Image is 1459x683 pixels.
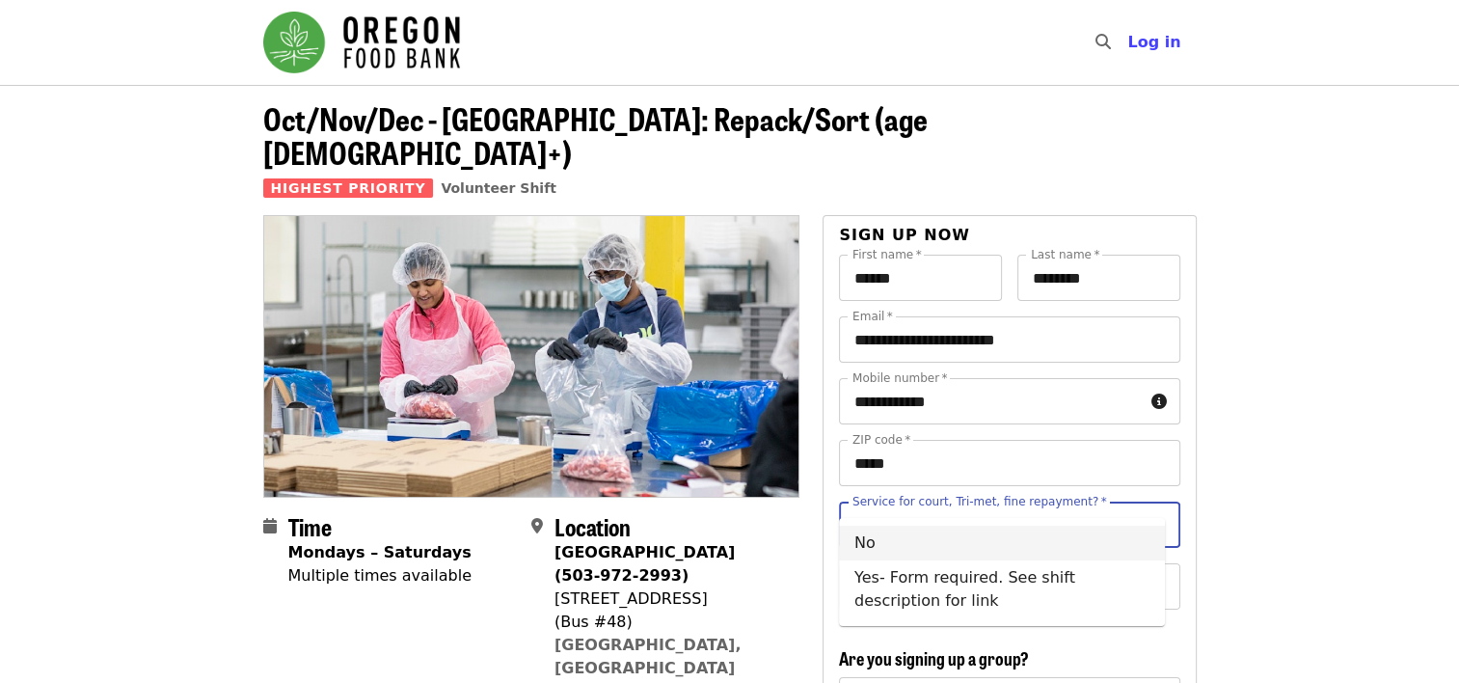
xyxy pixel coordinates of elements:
[839,378,1143,424] input: Mobile number
[852,249,922,260] label: First name
[1151,393,1167,411] i: circle-info icon
[1121,19,1137,66] input: Search
[839,560,1165,618] li: Yes- Form required. See shift description for link
[839,316,1179,363] input: Email
[531,517,543,535] i: map-marker-alt icon
[263,178,434,198] span: Highest Priority
[1031,249,1099,260] label: Last name
[839,645,1029,670] span: Are you signing up a group?
[839,226,970,244] span: Sign up now
[288,543,472,561] strong: Mondays – Saturdays
[263,96,928,175] span: Oct/Nov/Dec - [GEOGRAPHIC_DATA]: Repack/Sort (age [DEMOGRAPHIC_DATA]+)
[1121,511,1148,538] button: Clear
[1112,23,1196,62] button: Log in
[839,526,1165,560] li: No
[852,311,893,322] label: Email
[554,543,735,585] strong: [GEOGRAPHIC_DATA] (503-972-2993)
[852,496,1107,507] label: Service for court, Tri-met, fine repayment?
[288,564,472,587] div: Multiple times available
[1017,255,1180,301] input: Last name
[1147,511,1174,538] button: Close
[852,372,947,384] label: Mobile number
[852,434,910,446] label: ZIP code
[264,216,799,496] img: Oct/Nov/Dec - Beaverton: Repack/Sort (age 10+) organized by Oregon Food Bank
[839,255,1002,301] input: First name
[554,587,784,611] div: [STREET_ADDRESS]
[263,12,460,73] img: Oregon Food Bank - Home
[839,440,1179,486] input: ZIP code
[1094,33,1110,51] i: search icon
[1127,33,1180,51] span: Log in
[554,509,631,543] span: Location
[288,509,332,543] span: Time
[554,611,784,634] div: (Bus #48)
[263,517,277,535] i: calendar icon
[441,180,556,196] a: Volunteer Shift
